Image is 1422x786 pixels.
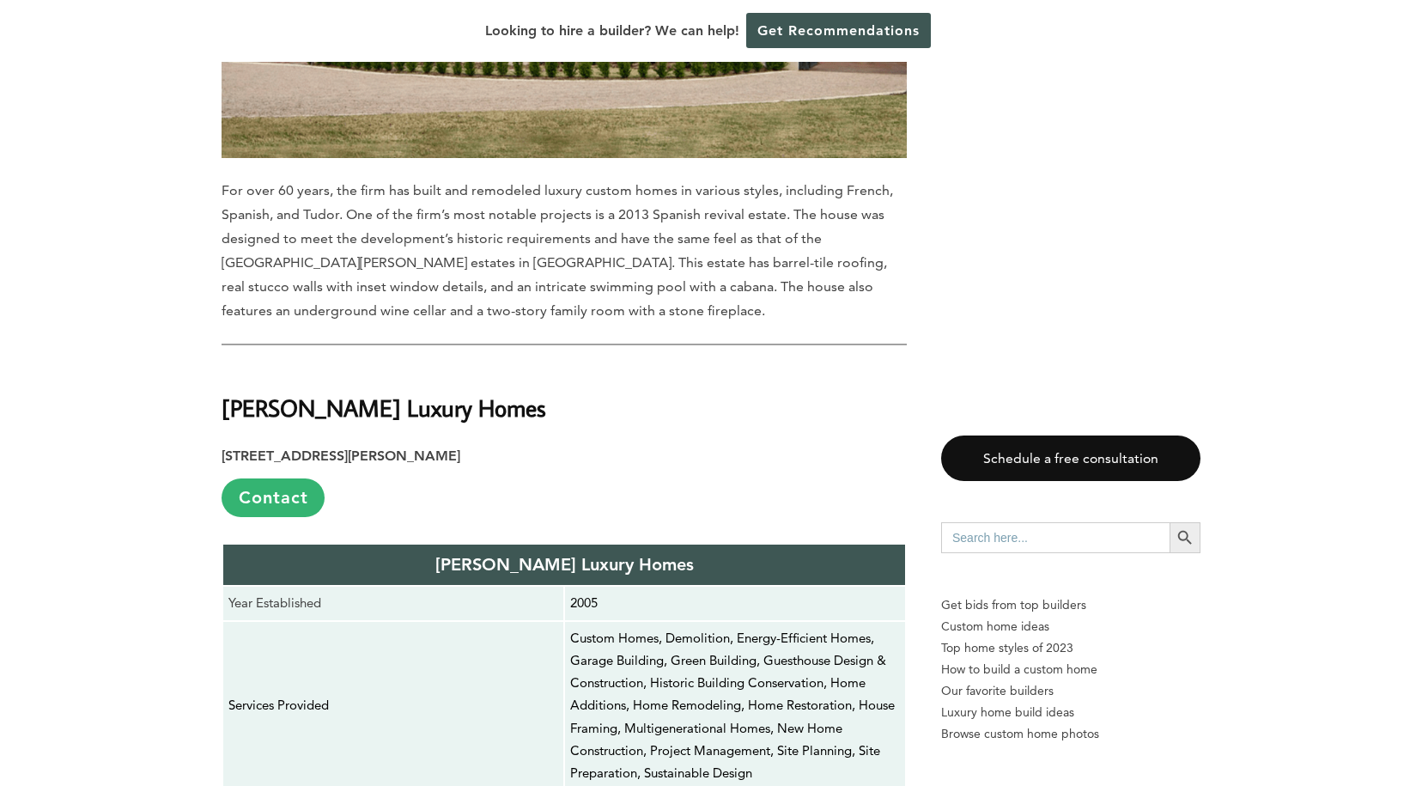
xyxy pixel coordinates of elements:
p: Year Established [228,592,558,614]
a: Luxury home build ideas [941,702,1200,723]
a: Schedule a free consultation [941,436,1200,481]
p: Get bids from top builders [941,594,1200,616]
a: Browse custom home photos [941,723,1200,745]
iframe: Drift Widget Chat Controller [1092,662,1401,765]
a: Top home styles of 2023 [941,637,1200,659]
a: How to build a custom home [941,659,1200,680]
p: Custom Homes, Demolition, Energy-Efficient Homes, Garage Building, Green Building, Guesthouse Des... [570,627,900,785]
p: 2005 [570,592,900,614]
a: Contact [222,478,325,517]
a: Our favorite builders [941,680,1200,702]
strong: [PERSON_NAME] Luxury Homes [435,554,694,575]
strong: [PERSON_NAME] Luxury Homes [222,393,546,423]
a: Get Recommendations [746,13,931,48]
p: Services Provided [228,694,558,716]
svg: Search [1176,528,1194,547]
p: For over 60 years, the firm has built and remodeled luxury custom homes in various styles, includ... [222,179,907,323]
strong: [STREET_ADDRESS][PERSON_NAME] [222,448,460,464]
a: Custom home ideas [941,616,1200,637]
input: Search here... [941,522,1170,553]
